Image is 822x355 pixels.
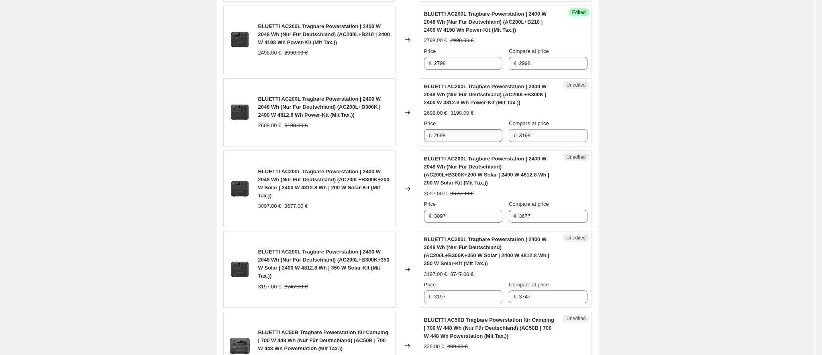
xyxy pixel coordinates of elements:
span: Unedited [566,315,585,322]
img: AC200L_155feee1-ef72-4fd5-84c0-93ac4072fa1e_80x.png [228,177,252,201]
span: Price [424,48,436,54]
span: Compare at price [509,48,549,54]
span: Compare at price [509,120,549,126]
strike: 3677.00 € [450,190,473,198]
span: € [429,294,432,300]
span: BLUETTI AC200L Tragbare Powerstation | 2400 W 2048 Wh (Nur Für Deutschland) (AC200L+B300K+200 W S... [424,156,549,186]
span: Price [424,282,436,288]
span: BLUETTI AC200L Tragbare Powerstation | 2400 W 2048 Wh (Nur Für Deutschland) (AC200L+B300K+350 W S... [258,249,390,279]
span: € [514,294,516,300]
span: Price [424,120,436,126]
span: Compare at price [509,201,549,207]
span: Price [424,201,436,207]
img: AC200L_155feee1-ef72-4fd5-84c0-93ac4072fa1e_80x.png [228,100,252,124]
div: 3097.00 € [424,190,447,198]
strike: 2998.00 € [450,37,473,45]
span: BLUETTI AC200L Tragbare Powerstation | 2400 W 2048 Wh (Nur Für Deutschland) (AC200L+B300K | 2400 ... [424,83,547,105]
span: Unedited [566,82,585,88]
strike: 2998.00 € [284,49,308,57]
strike: 3677.00 € [284,202,308,210]
img: AC200L_155feee1-ef72-4fd5-84c0-93ac4072fa1e_80x.png [228,258,252,282]
span: BLUETTI AC200L Tragbare Powerstation | 2400 W 2048 Wh (Nur Für Deutschland) (AC200L+B210 | 2400 W... [258,23,390,45]
strike: 3747.00 € [450,270,473,278]
span: BLUETTI AC200L Tragbare Powerstation | 2400 W 2048 Wh (Nur Für Deutschland) (AC200L+B210 | 2400 W... [424,11,547,33]
div: 2798.00 € [424,37,447,45]
span: BLUETTI AC50B Tragbare Powerstation für Camping | 700 W 448 Wh (Nur Für Deutschland) (AC50B | 700... [258,329,389,351]
div: 3197.00 € [424,270,447,278]
span: Compare at price [509,282,549,288]
span: € [429,132,432,138]
div: 2698.00 € [258,122,281,130]
strike: 409.00 € [447,343,468,351]
span: Edited [572,9,585,16]
span: BLUETTI AC50B Tragbare Powerstation für Camping | 700 W 448 Wh (Nur Für Deutschland) (AC50B | 700... [424,317,555,339]
span: BLUETTI AC200L Tragbare Powerstation | 2400 W 2048 Wh (Nur Für Deutschland) (AC200L+B300K+200 W S... [258,168,390,199]
strike: 3747.00 € [284,283,308,291]
span: BLUETTI AC200L Tragbare Powerstation | 2400 W 2048 Wh (Nur Für Deutschland) (AC200L+B300K+350 W S... [424,236,549,266]
div: 3097.00 € [258,202,281,210]
span: Unedited [566,235,585,241]
strike: 3198.00 € [450,109,473,117]
span: € [514,132,516,138]
span: € [429,60,432,66]
div: 2698.00 € [424,109,447,117]
div: 329.00 € [424,343,445,351]
span: € [514,60,516,66]
span: € [514,213,516,219]
span: BLUETTI AC200L Tragbare Powerstation | 2400 W 2048 Wh (Nur Für Deutschland) (AC200L+B300K | 2400 ... [258,96,381,118]
strike: 3198.00 € [284,122,308,130]
span: Unedited [566,154,585,160]
div: 2498.00 € [258,49,281,57]
div: 3197.00 € [258,283,281,291]
span: € [429,213,432,219]
img: AC200L_155feee1-ef72-4fd5-84c0-93ac4072fa1e_80x.png [228,28,252,52]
